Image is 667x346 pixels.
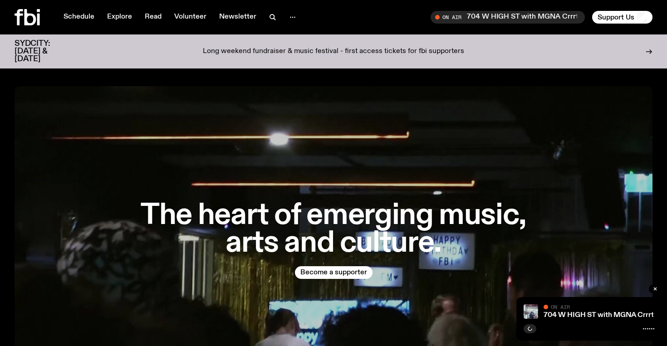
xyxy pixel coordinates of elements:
h1: The heart of emerging music, arts and culture. [130,202,537,257]
a: Read [139,11,167,24]
a: Volunteer [169,11,212,24]
a: Explore [102,11,137,24]
img: Pat sits at a dining table with his profile facing the camera. Rhea sits to his left facing the c... [524,304,538,319]
a: Schedule [58,11,100,24]
h3: SYDCITY: [DATE] & [DATE] [15,40,73,63]
span: Support Us [598,13,634,21]
button: Support Us [592,11,652,24]
button: Become a supporter [295,266,373,279]
a: Newsletter [214,11,262,24]
span: On Air [551,304,570,310]
button: On Air704 W HIGH ST with MGNA Crrrta [431,11,585,24]
a: 704 W HIGH ST with MGNA Crrrta [544,312,657,319]
p: Long weekend fundraiser & music festival - first access tickets for fbi supporters [203,48,464,56]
